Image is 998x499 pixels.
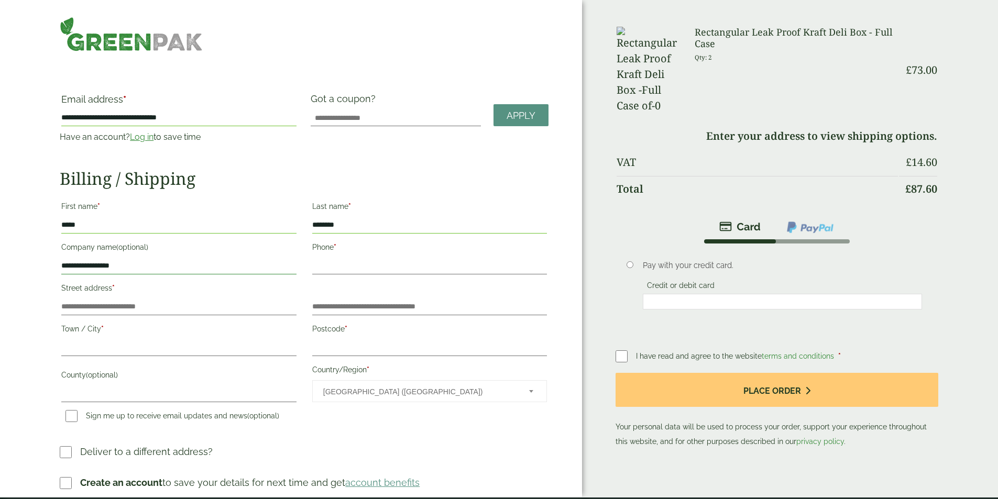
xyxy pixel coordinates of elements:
[643,260,922,271] p: Pay with your credit card.
[80,445,213,459] p: Deliver to a different address?
[493,104,549,127] a: Apply
[312,321,547,339] label: Postcode
[112,284,115,292] abbr: required
[762,352,834,360] a: terms and conditions
[617,176,897,202] th: Total
[838,352,841,360] abbr: required
[60,131,298,143] p: Have an account? to save time
[345,477,420,488] a: account benefits
[61,281,296,298] label: Street address
[786,220,835,234] img: ppcp-gateway.png
[61,368,296,385] label: County
[60,17,203,51] img: GreenPak Supplies
[123,94,126,105] abbr: required
[61,95,296,109] label: Email address
[312,362,547,380] label: Country/Region
[101,325,104,333] abbr: required
[65,410,78,422] input: Sign me up to receive email updates and news(optional)
[906,155,937,169] bdi: 14.60
[796,437,844,446] a: privacy policy
[80,477,162,488] strong: Create an account
[80,475,420,490] p: to save your details for next time and get
[367,365,369,374] abbr: required
[60,169,549,188] h2: Billing / Shipping
[906,63,937,77] bdi: 73.00
[311,93,380,109] label: Got a coupon?
[323,381,515,403] span: United Kingdom (UK)
[116,243,148,251] span: (optional)
[719,220,761,233] img: stripe.png
[636,352,836,360] span: I have read and agree to the website
[617,124,937,149] td: Enter your address to view shipping options.
[646,297,919,306] iframe: Secure card payment input frame
[312,240,547,258] label: Phone
[312,199,547,217] label: Last name
[616,373,938,449] p: Your personal data will be used to process your order, support your experience throughout this we...
[906,155,912,169] span: £
[616,373,938,407] button: Place order
[61,321,296,339] label: Town / City
[695,53,712,61] small: Qty: 2
[348,202,351,210] abbr: required
[86,371,118,379] span: (optional)
[61,412,283,423] label: Sign me up to receive email updates and news
[507,110,535,121] span: Apply
[61,199,296,217] label: First name
[906,63,912,77] span: £
[97,202,100,210] abbr: required
[345,325,347,333] abbr: required
[643,281,719,293] label: Credit or debit card
[905,182,937,196] bdi: 87.60
[334,243,336,251] abbr: required
[617,27,682,114] img: Rectangular Leak Proof Kraft Deli Box -Full Case of-0
[617,150,897,175] th: VAT
[312,380,547,402] span: Country/Region
[695,27,897,49] h3: Rectangular Leak Proof Kraft Deli Box - Full Case
[130,132,153,142] a: Log in
[247,412,279,420] span: (optional)
[61,240,296,258] label: Company name
[905,182,911,196] span: £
